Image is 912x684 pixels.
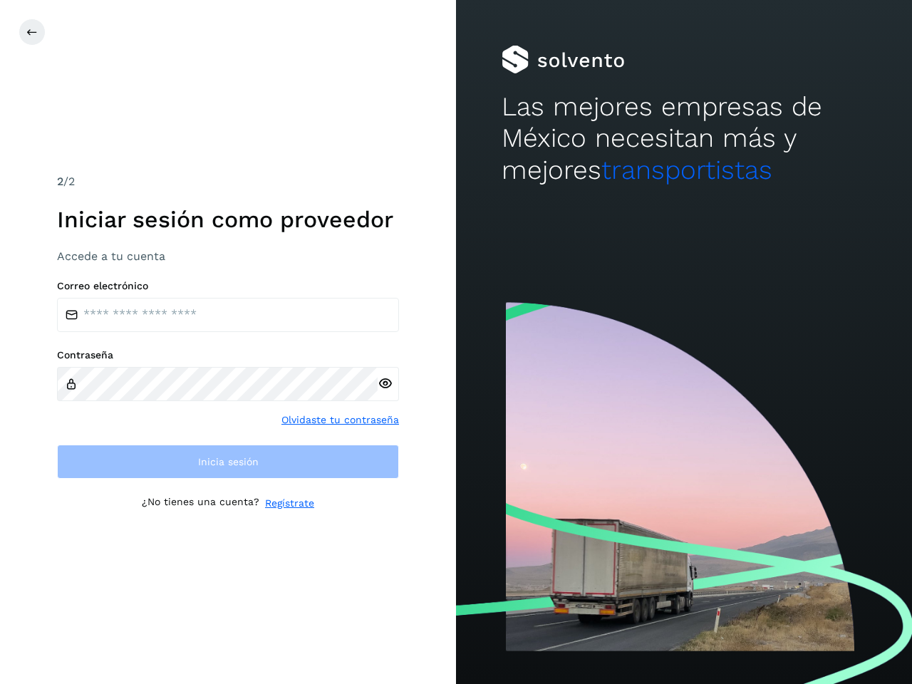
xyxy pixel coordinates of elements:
p: ¿No tienes una cuenta? [142,496,259,511]
h3: Accede a tu cuenta [57,249,399,263]
h2: Las mejores empresas de México necesitan más y mejores [502,91,866,186]
button: Inicia sesión [57,445,399,479]
span: Inicia sesión [198,457,259,467]
div: /2 [57,173,399,190]
span: 2 [57,175,63,188]
label: Contraseña [57,349,399,361]
h1: Iniciar sesión como proveedor [57,206,399,233]
label: Correo electrónico [57,280,399,292]
a: Olvidaste tu contraseña [281,413,399,427]
span: transportistas [601,155,772,185]
a: Regístrate [265,496,314,511]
